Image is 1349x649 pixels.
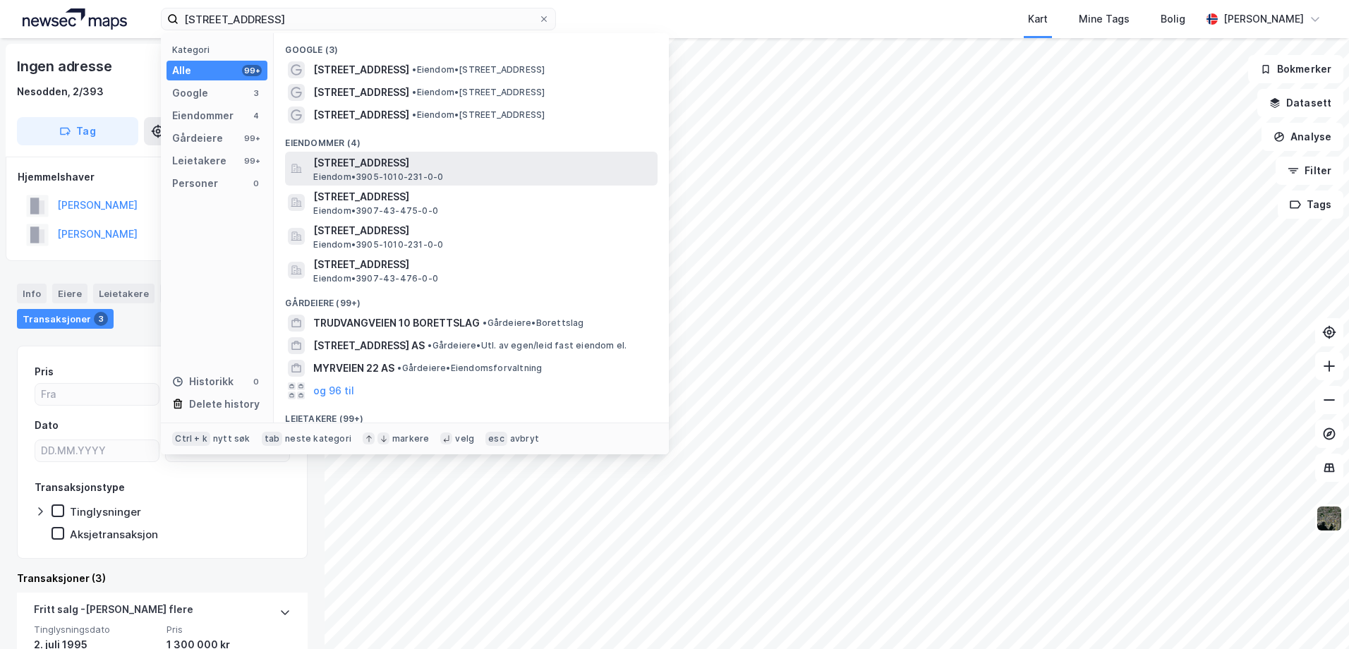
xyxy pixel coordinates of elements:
span: Eiendom • [STREET_ADDRESS] [412,87,545,98]
span: Tinglysningsdato [34,624,158,636]
div: 0 [250,178,262,189]
span: • [412,109,416,120]
div: 0 [250,376,262,387]
input: Søk på adresse, matrikkel, gårdeiere, leietakere eller personer [179,8,538,30]
div: 4 [250,110,262,121]
div: Google (3) [274,33,669,59]
div: Leietakere [172,152,226,169]
button: Bokmerker [1248,55,1343,83]
span: Eiendom • 3905-1010-231-0-0 [313,239,443,250]
div: Alle [172,62,191,79]
span: Gårdeiere • Eiendomsforvaltning [397,363,542,374]
div: avbryt [510,433,539,444]
div: Transaksjoner (3) [17,570,308,587]
div: 99+ [242,155,262,166]
div: 3 [250,87,262,99]
span: [STREET_ADDRESS] [313,107,409,123]
img: 9k= [1316,505,1343,532]
div: tab [262,432,283,446]
span: • [412,87,416,97]
span: Eiendom • 3905-1010-231-0-0 [313,171,443,183]
div: 99+ [242,133,262,144]
button: Tag [17,117,138,145]
div: Ctrl + k [172,432,210,446]
div: Tinglysninger [70,505,141,518]
div: Kart [1028,11,1048,28]
div: Mine Tags [1079,11,1130,28]
div: Transaksjoner [17,309,114,329]
div: Hjemmelshaver [18,169,307,186]
input: DD.MM.YYYY [35,440,159,461]
div: Aksjetransaksjon [70,528,158,541]
span: • [412,64,416,75]
div: 3 [94,312,108,326]
span: [STREET_ADDRESS] [313,61,409,78]
button: Datasett [1257,89,1343,117]
div: Info [17,284,47,303]
span: Eiendom • [STREET_ADDRESS] [412,64,545,75]
span: • [397,363,401,373]
div: nytt søk [213,433,250,444]
div: Datasett [160,284,213,303]
div: Personer [172,175,218,192]
iframe: Chat Widget [1278,581,1349,649]
div: [PERSON_NAME] [1223,11,1304,28]
button: Analyse [1262,123,1343,151]
span: MYRVEIEN 22 AS [313,360,394,377]
span: [STREET_ADDRESS] [313,256,652,273]
button: Tags [1278,190,1343,219]
span: TRUDVANGVEIEN 10 BORETTSLAG [313,315,480,332]
div: markere [392,433,429,444]
div: Historikk [172,373,234,390]
div: Transaksjonstype [35,479,125,496]
div: Kontrollprogram for chat [1278,581,1349,649]
div: velg [455,433,474,444]
div: neste kategori [285,433,351,444]
span: Eiendom • 3907-43-475-0-0 [313,205,438,217]
span: Eiendom • [STREET_ADDRESS] [412,109,545,121]
div: Pris [35,363,54,380]
span: Pris [167,624,291,636]
div: Eiendommer [172,107,234,124]
span: • [428,340,432,351]
input: Fra [35,384,159,405]
div: Dato [35,417,59,434]
span: [STREET_ADDRESS] [313,84,409,101]
span: [STREET_ADDRESS] [313,222,652,239]
div: Fritt salg - [PERSON_NAME] flere [34,601,193,624]
span: [STREET_ADDRESS] [313,154,652,171]
div: Delete history [189,396,260,413]
div: 99+ [242,65,262,76]
button: Filter [1276,157,1343,185]
div: Eiendommer (4) [274,126,669,152]
div: Eiere [52,284,87,303]
img: logo.a4113a55bc3d86da70a041830d287a7e.svg [23,8,127,30]
div: Google [172,85,208,102]
span: • [483,317,487,328]
div: esc [485,432,507,446]
span: [STREET_ADDRESS] AS [313,337,425,354]
div: Gårdeiere (99+) [274,286,669,312]
span: Gårdeiere • Utl. av egen/leid fast eiendom el. [428,340,627,351]
div: Nesodden, 2/393 [17,83,104,100]
div: Leietakere (99+) [274,402,669,427]
div: Kategori [172,44,267,55]
button: og 96 til [313,382,354,399]
div: Leietakere [93,284,155,303]
div: Bolig [1161,11,1185,28]
span: Eiendom • 3907-43-476-0-0 [313,273,438,284]
div: Gårdeiere [172,130,223,147]
div: Ingen adresse [17,55,114,78]
span: [STREET_ADDRESS] [313,188,652,205]
span: Gårdeiere • Borettslag [483,317,583,329]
